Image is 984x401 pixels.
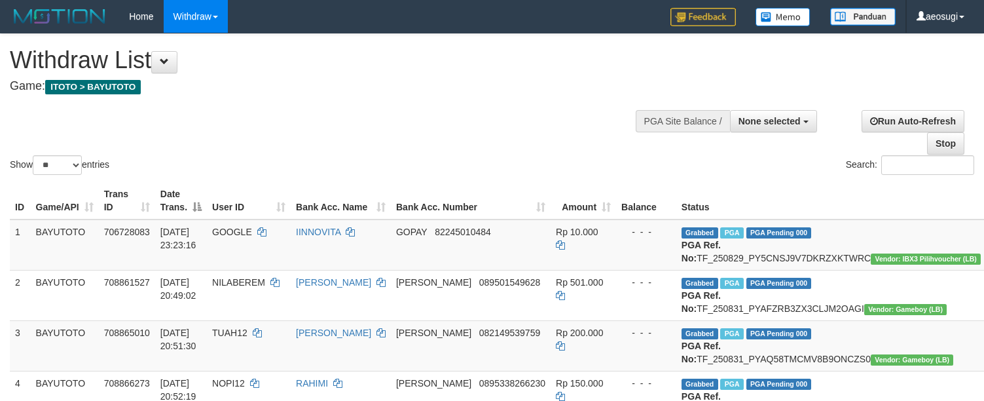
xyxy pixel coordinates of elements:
span: Grabbed [682,379,718,390]
span: [PERSON_NAME] [396,378,471,389]
span: 708866273 [104,378,150,389]
td: 2 [10,270,31,320]
span: Rp 150.000 [556,378,603,389]
span: None selected [738,116,801,126]
span: NILABEREM [212,277,265,288]
th: Amount: activate to sort column ascending [551,182,616,220]
span: Copy 82245010484 to clipboard [435,227,491,237]
a: RAHIMI [296,378,328,389]
td: 3 [10,320,31,371]
span: [PERSON_NAME] [396,277,471,288]
span: Copy 0895338266230 to clipboard [479,378,545,389]
span: Grabbed [682,328,718,339]
span: PGA Pending [746,328,812,339]
span: [DATE] 20:51:30 [160,328,196,351]
img: Button%20Memo.svg [756,8,811,26]
td: 1 [10,220,31,271]
span: Marked by aeojona [720,328,743,339]
td: BAYUTOTO [31,220,99,271]
div: - - - [621,225,671,239]
a: Stop [927,132,964,155]
span: PGA Pending [746,379,812,390]
a: Run Auto-Refresh [862,110,964,132]
a: [PERSON_NAME] [296,277,371,288]
label: Show entries [10,155,109,175]
span: Rp 10.000 [556,227,598,237]
button: None selected [730,110,817,132]
h4: Game: [10,80,643,93]
span: Marked by aeojona [720,278,743,289]
th: Date Trans.: activate to sort column descending [155,182,207,220]
select: Showentries [33,155,82,175]
th: Balance [616,182,676,220]
span: Vendor URL: https://dashboard.q2checkout.com/secure [871,354,953,366]
label: Search: [846,155,974,175]
span: 708865010 [104,328,150,338]
b: PGA Ref. No: [682,341,721,364]
img: panduan.png [830,8,896,26]
span: Rp 501.000 [556,277,603,288]
span: Copy 082149539759 to clipboard [479,328,540,338]
span: [PERSON_NAME] [396,328,471,338]
span: [DATE] 20:49:02 [160,277,196,301]
td: BAYUTOTO [31,320,99,371]
span: Marked by aeojona [720,379,743,390]
span: NOPI12 [212,378,245,389]
input: Search: [881,155,974,175]
span: PGA Pending [746,227,812,239]
h1: Withdraw List [10,47,643,73]
div: PGA Site Balance / [636,110,730,132]
span: GOOGLE [212,227,252,237]
span: Vendor URL: https://dashboard.q2checkout.com/secure [871,254,981,265]
th: ID [10,182,31,220]
b: PGA Ref. No: [682,290,721,314]
th: Game/API: activate to sort column ascending [31,182,99,220]
img: MOTION_logo.png [10,7,109,26]
span: Grabbed [682,278,718,289]
td: BAYUTOTO [31,270,99,320]
div: - - - [621,326,671,339]
div: - - - [621,276,671,289]
span: [DATE] 23:23:16 [160,227,196,250]
span: Marked by aeojona [720,227,743,239]
b: PGA Ref. No: [682,240,721,263]
a: IINNOVITA [296,227,340,237]
span: GOPAY [396,227,427,237]
th: Trans ID: activate to sort column ascending [99,182,155,220]
span: Copy 089501549628 to clipboard [479,277,540,288]
img: Feedback.jpg [670,8,736,26]
span: 706728083 [104,227,150,237]
th: Bank Acc. Name: activate to sort column ascending [291,182,391,220]
span: 708861527 [104,277,150,288]
span: Grabbed [682,227,718,239]
span: PGA Pending [746,278,812,289]
th: User ID: activate to sort column ascending [207,182,291,220]
span: Vendor URL: https://dashboard.q2checkout.com/secure [864,304,947,315]
span: Rp 200.000 [556,328,603,338]
span: TUAH12 [212,328,247,338]
div: - - - [621,377,671,390]
a: [PERSON_NAME] [296,328,371,338]
th: Bank Acc. Number: activate to sort column ascending [391,182,551,220]
span: ITOTO > BAYUTOTO [45,80,141,94]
